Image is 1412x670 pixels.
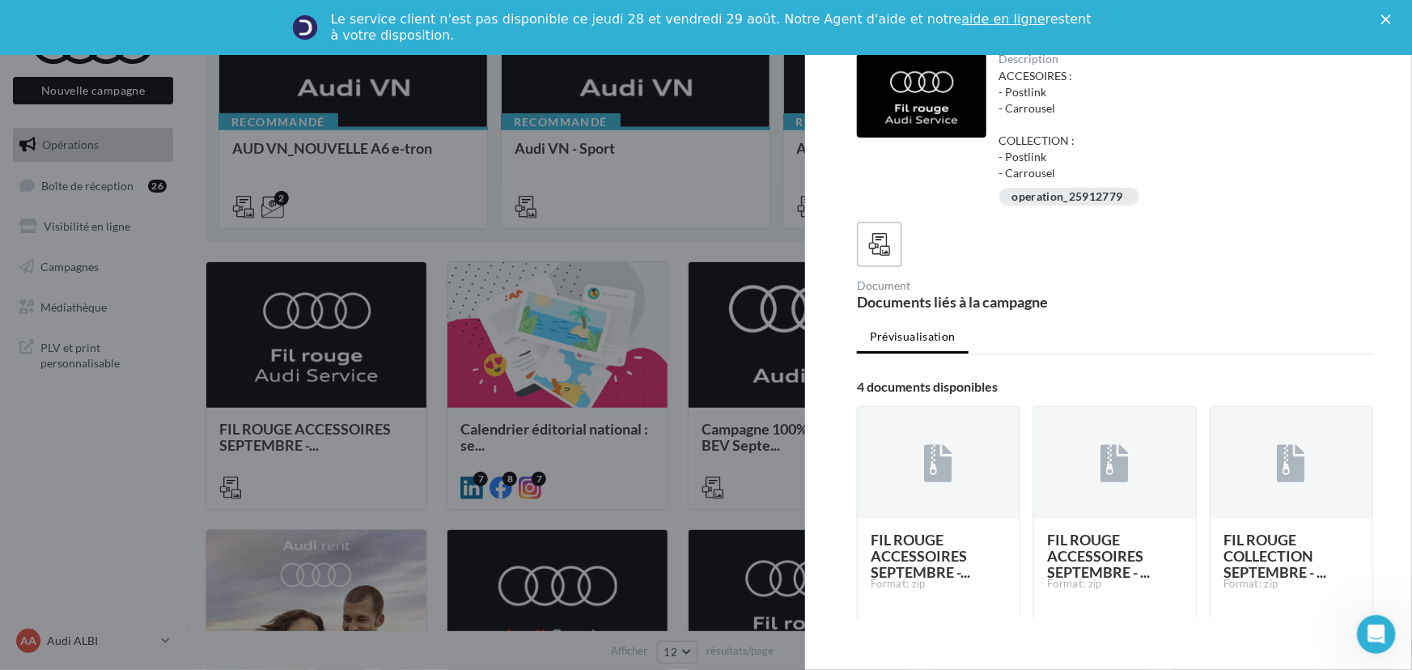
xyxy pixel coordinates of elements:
span: FIL ROUGE COLLECTION SEPTEMBRE - ... [1223,531,1326,581]
div: Format: zip [871,577,1007,592]
div: Document [857,280,1109,291]
span: FIL ROUGE ACCESSOIRES SEPTEMBRE -... [871,531,970,581]
span: FIL ROUGE ACCESSOIRES SEPTEMBRE - ... [1047,531,1150,581]
div: operation_25912779 [1012,191,1123,203]
a: aide en ligne [961,11,1045,27]
img: Profile image for Service-Client [292,15,318,40]
div: Documents liés à la campagne [857,295,1109,309]
div: Format: zip [1223,577,1359,592]
div: Format: zip [1047,577,1183,592]
div: 4 documents disponibles [857,380,1373,393]
div: Le service client n'est pas disponible ce jeudi 28 et vendredi 29 août. Notre Agent d'aide et not... [331,11,1095,44]
div: Fermer [1381,15,1397,24]
div: ACCESOIRES : - Postlink - Carrousel COLLECTION : - Postlink - Carrousel [999,68,1361,181]
iframe: Intercom live chat [1357,615,1396,654]
div: Description [999,53,1361,65]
